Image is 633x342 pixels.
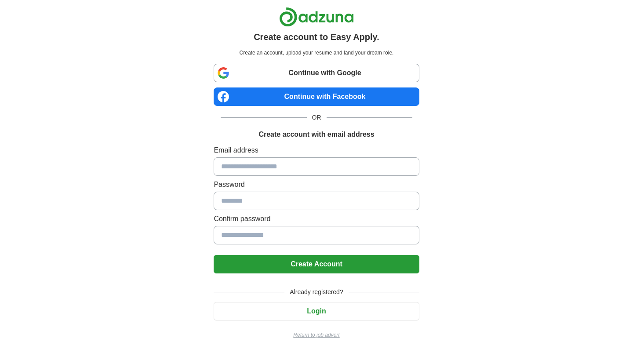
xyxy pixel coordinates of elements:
[214,302,419,320] button: Login
[214,64,419,82] a: Continue with Google
[214,255,419,273] button: Create Account
[214,145,419,156] label: Email address
[258,129,374,140] h1: Create account with email address
[214,214,419,224] label: Confirm password
[214,179,419,190] label: Password
[214,87,419,106] a: Continue with Facebook
[279,7,354,27] img: Adzuna logo
[284,287,348,297] span: Already registered?
[214,331,419,339] a: Return to job advert
[214,307,419,315] a: Login
[307,113,327,122] span: OR
[215,49,417,57] p: Create an account, upload your resume and land your dream role.
[254,30,379,44] h1: Create account to Easy Apply.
